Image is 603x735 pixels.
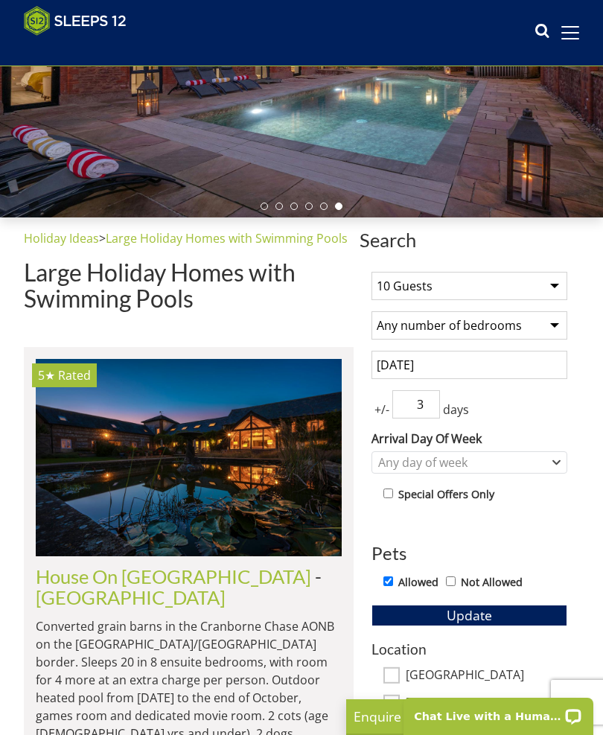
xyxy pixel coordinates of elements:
[36,359,342,556] a: 5★ Rated
[406,668,567,684] label: [GEOGRAPHIC_DATA]
[24,230,99,246] a: Holiday Ideas
[440,401,472,419] span: days
[371,451,567,474] div: Combobox
[24,259,354,311] h1: Large Holiday Homes with Swimming Pools
[371,641,567,657] h3: Location
[398,486,494,503] label: Special Offers Only
[371,351,567,379] input: Arrival Date
[36,586,226,608] a: [GEOGRAPHIC_DATA]
[447,606,492,624] span: Update
[398,574,438,591] label: Allowed
[371,544,567,563] h3: Pets
[461,574,523,591] label: Not Allowed
[371,401,392,419] span: +/-
[99,230,106,246] span: >
[360,229,579,250] span: Search
[394,688,603,735] iframe: LiveChat chat widget
[371,605,567,626] button: Update
[36,565,322,608] span: -
[374,454,549,471] div: Any day of week
[58,367,91,384] span: Rated
[16,45,173,57] iframe: Customer reviews powered by Trustpilot
[24,6,127,36] img: Sleeps 12
[36,359,342,556] img: house-on-the-hill-large-holiday-home-accommodation-wiltshire-sleeps-16.original.jpg
[38,367,55,384] span: House On The Hill has a 5 star rating under the Quality in Tourism Scheme
[106,230,348,246] a: Large Holiday Homes with Swimming Pools
[36,565,311,588] a: House On [GEOGRAPHIC_DATA]
[354,707,577,726] p: Enquire Now
[371,430,567,448] label: Arrival Day Of Week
